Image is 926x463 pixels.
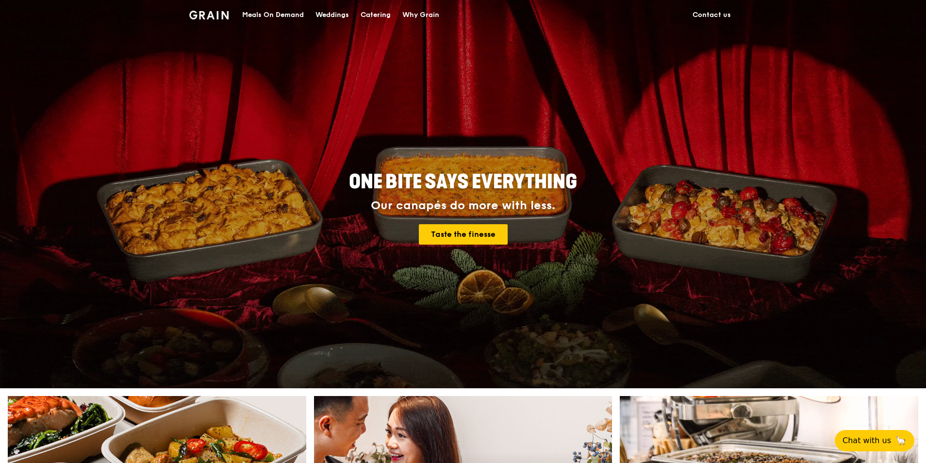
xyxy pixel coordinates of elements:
div: Our canapés do more with less. [288,199,638,213]
a: Catering [355,0,397,30]
span: ONE BITE SAYS EVERYTHING [349,170,577,194]
a: Why Grain [397,0,445,30]
a: Taste the finesse [419,224,508,245]
div: Meals On Demand [242,0,304,30]
a: Weddings [310,0,355,30]
div: Why Grain [402,0,439,30]
span: 🦙 [895,435,907,446]
span: Chat with us [843,435,891,446]
a: Contact us [687,0,737,30]
button: Chat with us🦙 [835,430,914,451]
img: Grain [189,11,229,19]
div: Catering [361,0,391,30]
div: Weddings [315,0,349,30]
